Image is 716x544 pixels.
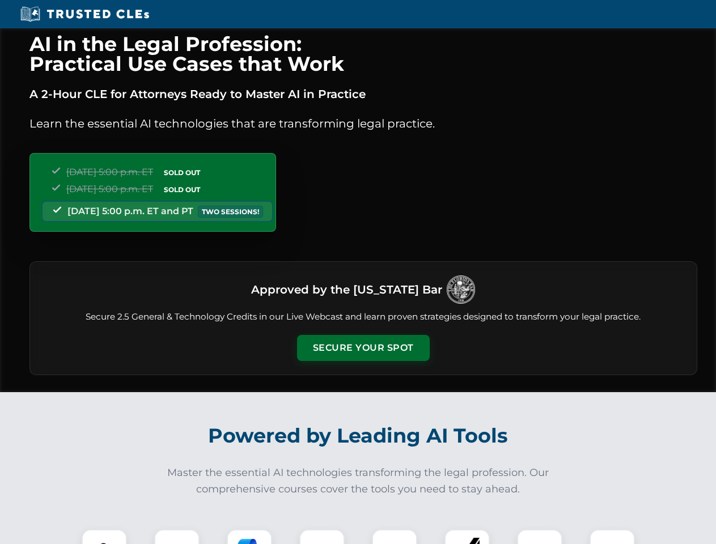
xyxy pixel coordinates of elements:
p: Learn the essential AI technologies that are transforming legal practice. [29,114,697,133]
span: [DATE] 5:00 p.m. ET [66,184,153,194]
img: Trusted CLEs [17,6,152,23]
span: SOLD OUT [160,184,204,195]
span: SOLD OUT [160,167,204,178]
p: A 2-Hour CLE for Attorneys Ready to Master AI in Practice [29,85,697,103]
p: Secure 2.5 General & Technology Credits in our Live Webcast and learn proven strategies designed ... [44,311,683,324]
button: Secure Your Spot [297,335,430,361]
h2: Powered by Leading AI Tools [44,416,672,456]
span: [DATE] 5:00 p.m. ET [66,167,153,177]
h1: AI in the Legal Profession: Practical Use Cases that Work [29,34,697,74]
h3: Approved by the [US_STATE] Bar [251,279,442,300]
p: Master the essential AI technologies transforming the legal profession. Our comprehensive courses... [160,465,557,498]
img: Logo [447,275,475,304]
